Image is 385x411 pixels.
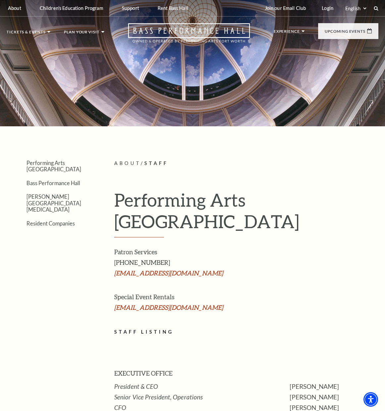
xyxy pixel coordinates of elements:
a: Open this option [104,23,274,49]
em: Senior Vice President, Operations [114,393,203,401]
p: Plan Your Visit [64,30,100,37]
h3: EXECUTIVE OFFICE [114,368,290,379]
h1: Performing Arts [GEOGRAPHIC_DATA] [114,189,378,238]
p: Tickets & Events [7,30,46,37]
div: Accessibility Menu [363,392,378,407]
span: Staff [144,160,168,166]
em: President & CEO [114,383,158,390]
a: [EMAIL_ADDRESS][DOMAIN_NAME] [114,304,223,311]
a: [EMAIL_ADDRESS][DOMAIN_NAME] [114,269,223,277]
span: About [114,160,141,166]
a: Bass Performance Hall [26,180,80,186]
p: Upcoming Events [325,29,365,37]
p: Children's Education Program [40,5,103,11]
p: About [8,5,21,11]
a: Performing Arts [GEOGRAPHIC_DATA] [26,160,81,172]
select: Select: [344,5,367,12]
p: Support [122,5,139,11]
p: / [114,159,378,168]
a: Resident Companies [26,220,75,226]
p: Experience [274,29,300,37]
p: Rent Bass Hall [158,5,188,11]
a: [PERSON_NAME][GEOGRAPHIC_DATA][MEDICAL_DATA] [26,193,81,213]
